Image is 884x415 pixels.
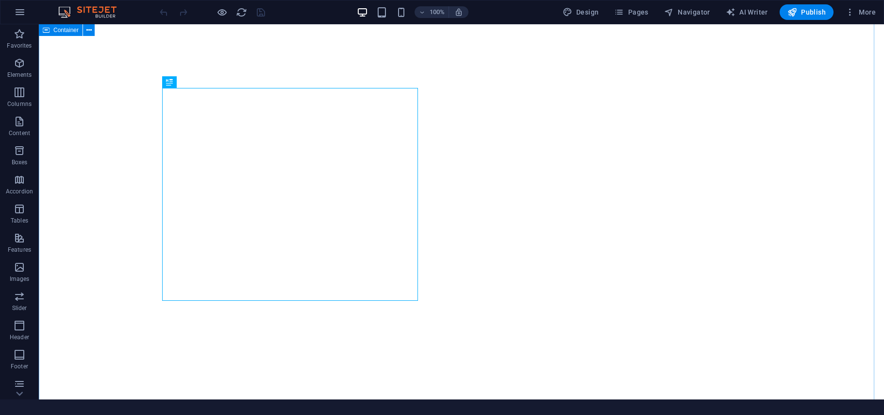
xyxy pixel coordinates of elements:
[9,129,30,137] p: Content
[726,7,768,17] span: AI Writer
[563,7,599,17] span: Design
[12,158,28,166] p: Boxes
[614,7,648,17] span: Pages
[7,100,32,108] p: Columns
[415,6,449,18] button: 100%
[845,7,876,17] span: More
[664,7,710,17] span: Navigator
[429,6,445,18] h6: 100%
[722,4,772,20] button: AI Writer
[841,4,880,20] button: More
[787,7,826,17] span: Publish
[56,6,129,18] img: Editor Logo
[780,4,834,20] button: Publish
[235,6,247,18] button: reload
[7,42,32,50] p: Favorites
[610,4,652,20] button: Pages
[8,246,31,254] p: Features
[7,71,32,79] p: Elements
[10,275,30,283] p: Images
[454,8,463,17] i: On resize automatically adjust zoom level to fit chosen device.
[559,4,603,20] button: Design
[10,333,29,341] p: Header
[559,4,603,20] div: Design (Ctrl+Alt+Y)
[236,7,247,18] i: Reload page
[216,6,228,18] button: Click here to leave preview mode and continue editing
[53,27,79,33] span: Container
[6,188,33,195] p: Accordion
[11,363,28,370] p: Footer
[11,217,28,225] p: Tables
[12,304,27,312] p: Slider
[660,4,714,20] button: Navigator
